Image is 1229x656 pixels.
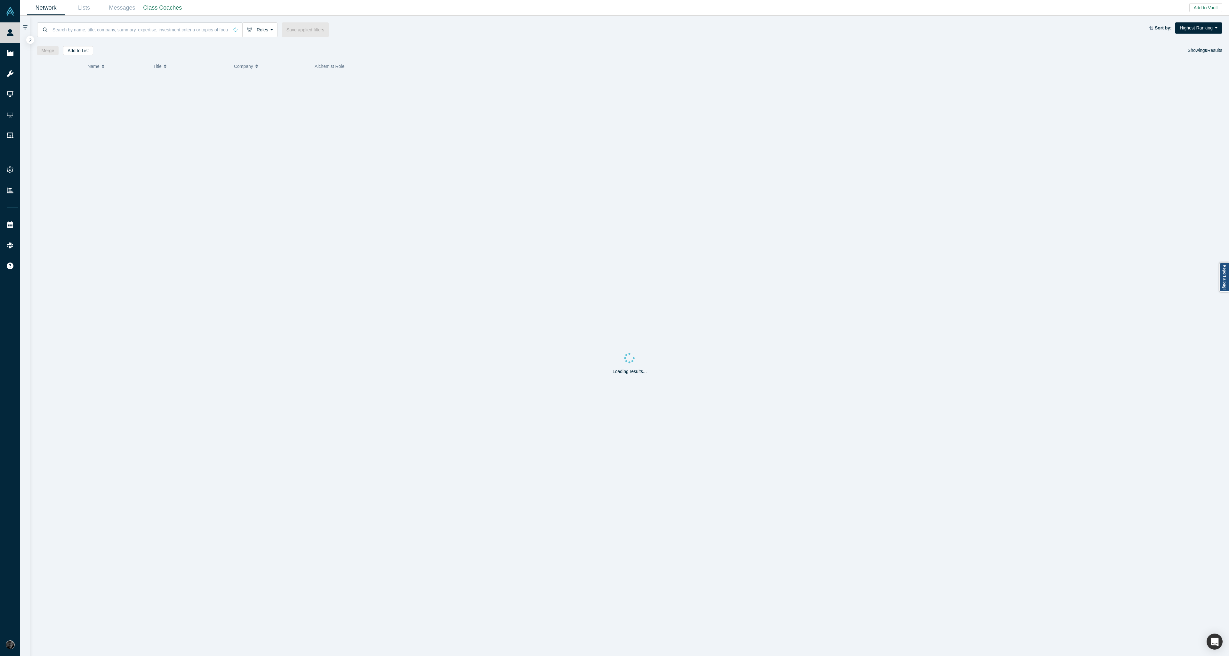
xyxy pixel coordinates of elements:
[1188,46,1222,55] div: Showing
[153,60,162,73] span: Title
[87,60,147,73] button: Name
[6,640,15,649] img: Rami C.'s Account
[1219,263,1229,292] a: Report a bug!
[234,60,308,73] button: Company
[6,7,15,16] img: Alchemist Vault Logo
[613,368,647,375] p: Loading results...
[234,60,253,73] span: Company
[27,0,65,15] a: Network
[1189,3,1222,12] button: Add to Vault
[1175,22,1222,34] button: Highest Ranking
[65,0,103,15] a: Lists
[52,22,229,37] input: Search by name, title, company, summary, expertise, investment criteria or topics of focus
[1205,48,1222,53] span: Results
[315,64,344,69] span: Alchemist Role
[63,46,93,55] button: Add to List
[1205,48,1208,53] strong: 0
[87,60,99,73] span: Name
[103,0,141,15] a: Messages
[242,22,277,37] button: Roles
[282,22,329,37] button: Save applied filters
[153,60,227,73] button: Title
[141,0,184,15] a: Class Coaches
[37,46,59,55] button: Merge
[1155,25,1172,30] strong: Sort by:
